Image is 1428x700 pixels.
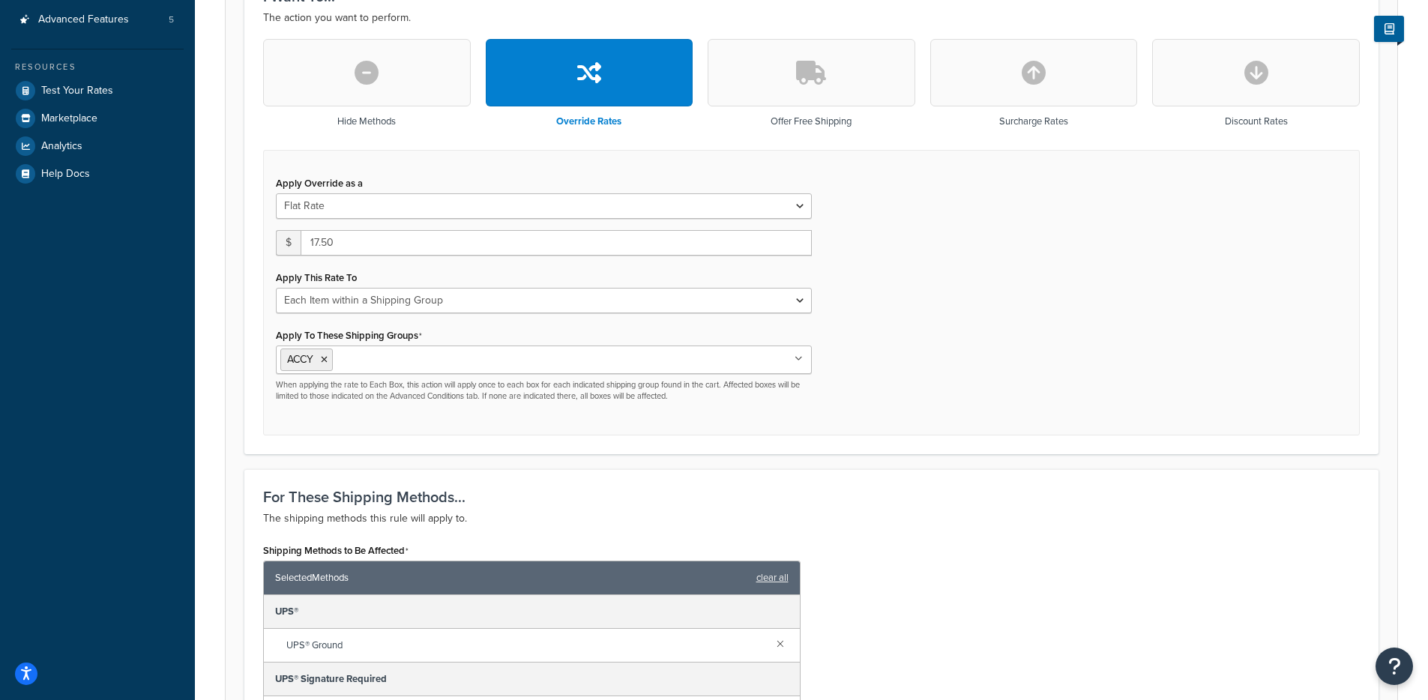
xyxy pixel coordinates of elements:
button: Show Help Docs [1374,16,1404,42]
span: Advanced Features [38,13,129,26]
h3: Hide Methods [337,116,396,127]
a: clear all [756,567,789,588]
p: The action you want to perform. [263,9,1360,27]
label: Shipping Methods to Be Affected [263,545,409,557]
h3: Override Rates [556,116,621,127]
span: 5 [169,13,174,26]
span: Selected Methods [275,567,749,588]
div: UPS® Signature Required [264,663,800,696]
div: Resources [11,61,184,73]
span: ACCY [287,351,313,367]
h3: Discount Rates [1225,116,1288,127]
h3: For These Shipping Methods... [263,489,1360,505]
label: Apply This Rate To [276,272,357,283]
a: Help Docs [11,160,184,187]
a: Advanced Features5 [11,6,184,34]
label: Apply Override as a [276,178,363,189]
a: Test Your Rates [11,77,184,104]
h3: Surcharge Rates [999,116,1068,127]
div: UPS® [264,595,800,629]
span: Test Your Rates [41,85,113,97]
span: Help Docs [41,168,90,181]
span: $ [276,230,301,256]
button: Open Resource Center [1376,648,1413,685]
p: The shipping methods this rule will apply to. [263,510,1360,528]
span: UPS® Ground [286,635,765,656]
span: Analytics [41,140,82,153]
span: Marketplace [41,112,97,125]
p: When applying the rate to Each Box, this action will apply once to each box for each indicated sh... [276,379,812,402]
li: Advanced Features [11,6,184,34]
a: Marketplace [11,105,184,132]
h3: Offer Free Shipping [771,116,852,127]
label: Apply To These Shipping Groups [276,330,422,342]
a: Analytics [11,133,184,160]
